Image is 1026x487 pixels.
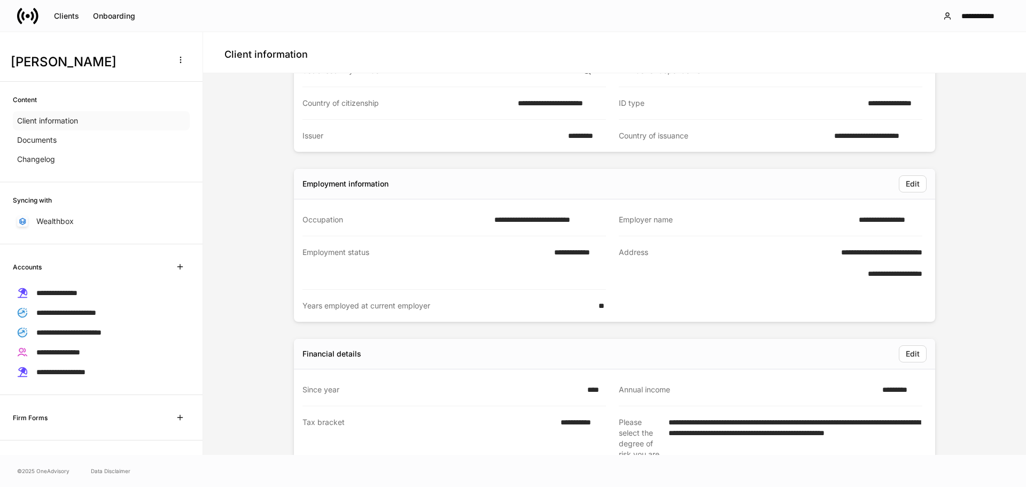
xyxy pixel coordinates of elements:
[899,345,927,362] button: Edit
[302,98,511,109] div: Country of citizenship
[302,300,592,311] div: Years employed at current employer
[36,216,74,227] p: Wealthbox
[17,135,57,145] p: Documents
[17,154,55,165] p: Changelog
[54,12,79,20] div: Clients
[619,214,852,225] div: Employer name
[906,350,920,358] div: Edit
[13,130,190,150] a: Documents
[13,195,52,205] h6: Syncing with
[302,214,488,225] div: Occupation
[302,384,581,395] div: Since year
[13,111,190,130] a: Client information
[17,115,78,126] p: Client information
[11,53,165,71] h3: [PERSON_NAME]
[13,262,42,272] h6: Accounts
[302,247,548,279] div: Employment status
[93,12,135,20] div: Onboarding
[906,180,920,188] div: Edit
[13,95,37,105] h6: Content
[899,175,927,192] button: Edit
[224,48,308,61] h4: Client information
[13,212,190,231] a: Wealthbox
[17,467,69,475] span: © 2025 OneAdvisory
[302,349,361,359] div: Financial details
[619,130,828,141] div: Country of issuance
[619,384,876,395] div: Annual income
[302,130,562,141] div: Issuer
[619,247,803,279] div: Address
[619,98,861,109] div: ID type
[302,179,388,189] div: Employment information
[91,467,130,475] a: Data Disclaimer
[13,150,190,169] a: Changelog
[13,413,48,423] h6: Firm Forms
[47,7,86,25] button: Clients
[86,7,142,25] button: Onboarding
